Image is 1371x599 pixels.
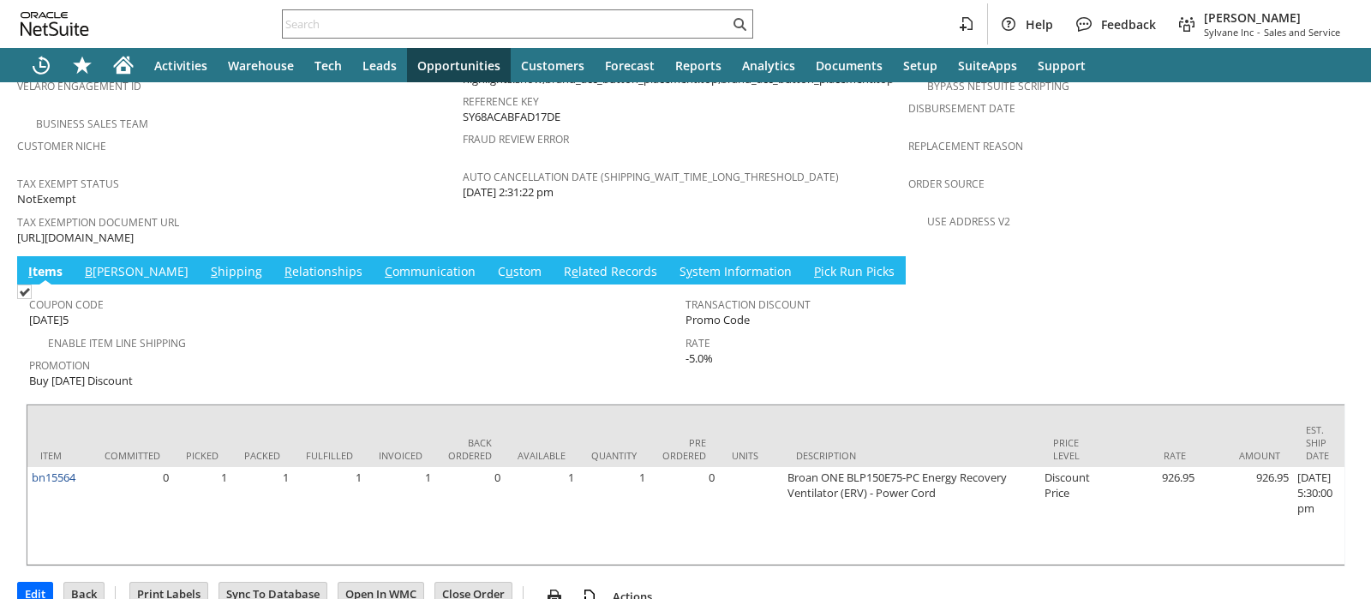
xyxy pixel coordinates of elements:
div: Picked [186,449,219,462]
div: Invoiced [379,449,422,462]
a: Enable Item Line Shipping [48,336,186,350]
a: Tech [304,48,352,82]
span: Promo Code [685,312,750,328]
span: Sylvane Inc [1204,26,1254,39]
a: Tax Exemption Document URL [17,215,179,230]
span: [URL][DOMAIN_NAME] [17,230,134,246]
a: Disbursement Date [908,101,1015,116]
div: Item [40,449,79,462]
a: Fraud Review Error [463,132,569,147]
a: Relationships [280,263,367,282]
td: 1 [231,467,293,565]
a: Customer Niche [17,139,106,153]
div: Est. Ship Date [1306,423,1329,462]
span: SY68ACABFAD17DE [463,109,560,125]
div: Pre Ordered [662,436,706,462]
a: Home [103,48,144,82]
a: Velaro Engagement ID [17,79,141,93]
div: Shortcuts [62,48,103,82]
td: [DATE] 5:30:00 pm [1293,467,1342,565]
td: Broan ONE BLP150E75-PC Energy Recovery Ventilator (ERV) - Power Cord [783,467,1040,565]
td: 926.95 [1105,467,1199,565]
td: 1 [173,467,231,565]
a: Customers [511,48,595,82]
svg: Recent Records [31,55,51,75]
a: Replacement reason [908,139,1023,153]
span: Warehouse [228,57,294,74]
a: Rate [685,336,710,350]
span: Sales and Service [1264,26,1340,39]
span: e [572,263,578,279]
span: -5.0% [685,350,713,367]
a: Pick Run Picks [810,263,899,282]
a: Reference Key [463,94,539,109]
td: 0 [92,467,173,565]
td: 0 [650,467,719,565]
div: Price Level [1053,436,1092,462]
a: Documents [805,48,893,82]
a: Promotion [29,358,90,373]
a: Leads [352,48,407,82]
td: 1 [578,467,650,565]
span: Leads [362,57,397,74]
a: Opportunities [407,48,511,82]
span: Analytics [742,57,795,74]
div: Available [518,449,566,462]
div: Description [796,449,1027,462]
td: 1 [366,467,435,565]
a: Unrolled view on [1323,260,1344,280]
a: Activities [144,48,218,82]
td: 926.95 [1199,467,1293,565]
a: Related Records [560,263,662,282]
a: Transaction Discount [685,297,811,312]
a: Use Address V2 [927,214,1010,229]
span: Documents [816,57,883,74]
span: - [1257,26,1260,39]
input: Search [283,14,729,34]
span: Help [1026,16,1053,33]
span: SuiteApps [958,57,1017,74]
span: Forecast [605,57,655,74]
a: Warehouse [218,48,304,82]
a: B[PERSON_NAME] [81,263,193,282]
svg: Home [113,55,134,75]
td: 1 [293,467,366,565]
div: Packed [244,449,280,462]
div: Fulfilled [306,449,353,462]
a: Coupon Code [29,297,104,312]
span: Support [1038,57,1086,74]
span: [DATE]5 [29,312,69,328]
span: Feedback [1101,16,1156,33]
a: Bypass NetSuite Scripting [927,79,1069,93]
svg: logo [21,12,89,36]
span: P [814,263,821,279]
a: Setup [893,48,948,82]
span: Activities [154,57,207,74]
span: Opportunities [417,57,500,74]
span: I [28,263,33,279]
a: Communication [380,263,480,282]
span: y [686,263,692,279]
a: Items [24,263,67,282]
span: R [284,263,292,279]
span: Tech [314,57,342,74]
img: Checked [17,285,32,299]
svg: Shortcuts [72,55,93,75]
span: [DATE] 2:31:22 pm [463,184,554,201]
div: Back Ordered [448,436,492,462]
span: Buy [DATE] Discount [29,373,133,389]
a: Business Sales Team [36,117,148,131]
span: B [85,263,93,279]
span: Setup [903,57,937,74]
a: bn15564 [32,470,75,485]
span: Reports [675,57,721,74]
a: System Information [675,263,796,282]
svg: Search [729,14,750,34]
td: 0 [435,467,505,565]
a: Custom [494,263,546,282]
div: Rate [1117,449,1186,462]
a: Order Source [908,177,985,191]
span: S [211,263,218,279]
a: Tax Exempt Status [17,177,119,191]
span: C [385,263,392,279]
